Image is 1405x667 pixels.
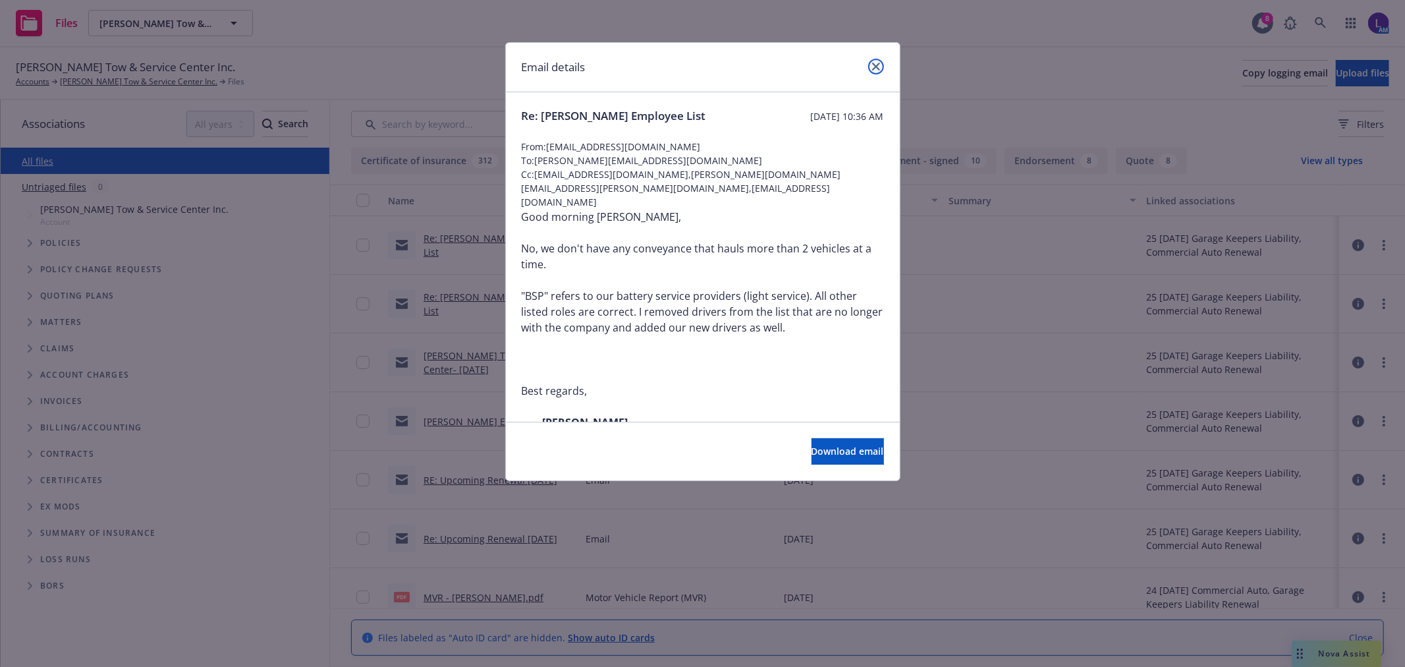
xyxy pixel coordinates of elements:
h1: Email details [522,59,586,76]
span: [DATE] 10:36 AM [811,109,884,123]
div: Best regards, [522,383,884,399]
span: To: [PERSON_NAME][EMAIL_ADDRESS][DOMAIN_NAME] [522,154,884,167]
b: [PERSON_NAME] [543,415,628,430]
a: close [868,59,884,74]
button: Download email [812,438,884,465]
span: Cc: [EMAIL_ADDRESS][DOMAIN_NAME],[PERSON_NAME][DOMAIN_NAME][EMAIL_ADDRESS][PERSON_NAME][DOMAIN_NA... [522,167,884,209]
div: "BSP" refers to our battery service providers (light service). All other listed roles are correct... [522,288,884,335]
div: No, we don't have any conveyance that hauls more than 2 vehicles at a time. [522,241,884,272]
div: Good morning [PERSON_NAME], [522,209,884,225]
span: From: [EMAIL_ADDRESS][DOMAIN_NAME] [522,140,884,154]
span: Re: [PERSON_NAME] Employee List [522,108,706,124]
span: Download email [812,445,884,457]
